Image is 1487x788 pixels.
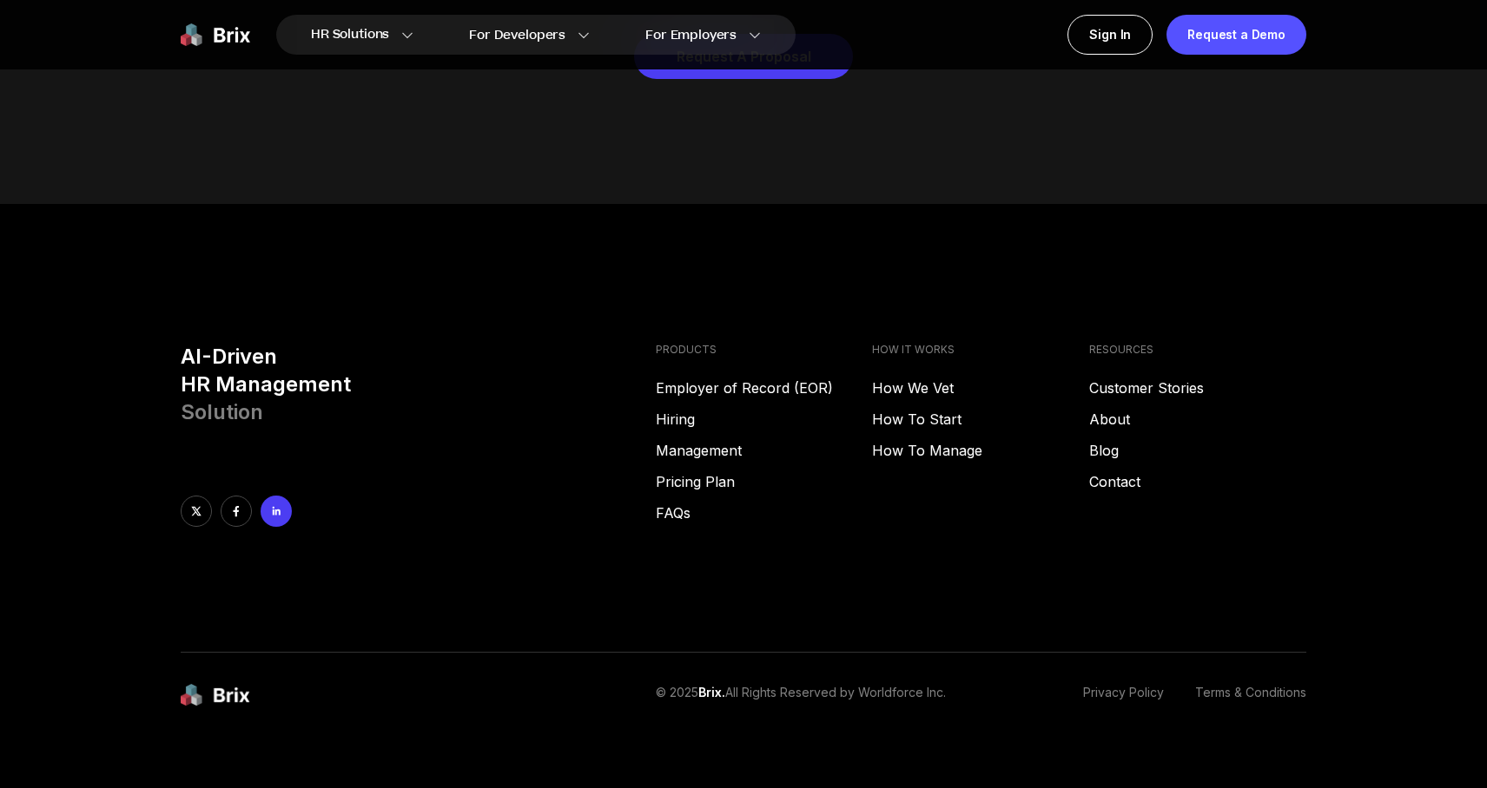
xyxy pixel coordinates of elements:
a: Contact [1089,471,1306,492]
span: For Employers [645,26,737,44]
a: How To Start [872,409,1089,430]
img: brix [181,684,250,707]
a: Privacy Policy [1083,684,1164,707]
h3: AI-Driven HR Management [181,343,642,426]
a: Terms & Conditions [1195,684,1306,707]
span: HR Solutions [311,21,389,49]
a: About [1089,409,1306,430]
a: Management [656,440,873,461]
a: Sign In [1067,15,1153,55]
a: Pricing Plan [656,471,873,492]
h4: HOW IT WORKS [872,343,1089,357]
a: Blog [1089,440,1306,461]
a: How We Vet [872,378,1089,398]
h4: PRODUCTS [656,343,873,357]
p: © 2025 All Rights Reserved by Worldforce Inc. [656,684,946,707]
span: Solution [181,399,263,424]
a: Hiring [656,409,873,430]
a: Request a Demo [1166,15,1306,55]
a: Customer Stories [1089,378,1306,398]
h4: RESOURCES [1089,343,1306,357]
span: Brix. [698,685,725,699]
a: FAQs [656,502,873,523]
a: Employer of Record (EOR) [656,378,873,398]
span: For Developers [469,26,565,44]
a: How To Manage [872,440,1089,461]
